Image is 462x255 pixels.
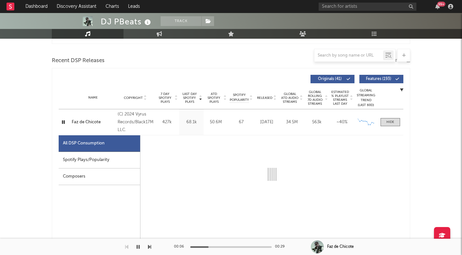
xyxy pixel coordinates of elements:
[230,119,253,126] div: 67
[331,90,349,106] span: Estimated % Playlist Streams Last Day
[59,135,140,152] div: All DSP Consumption
[156,92,174,104] span: 7 Day Spotify Plays
[156,119,178,126] div: 427k
[314,53,383,58] input: Search by song name or URL
[281,92,299,104] span: Global ATD Audio Streams
[364,77,394,81] span: Features ( 193 )
[59,168,140,185] div: Composers
[257,96,272,100] span: Released
[59,152,140,168] div: Spotify Plays/Popularity
[275,243,288,251] div: 00:29
[435,4,440,9] button: 99+
[356,88,376,108] div: Global Streaming Trend (Last 60D)
[230,93,249,102] span: Spotify Popularity
[118,111,153,134] div: (C) 2024 Vyrus Records/Black17Media, LLC.
[310,75,354,83] button: Originals(41)
[101,16,152,27] div: DJ PBeats
[124,96,143,100] span: Copyright
[72,119,114,126] a: Faz de Chicote
[205,92,223,104] span: ATD Spotify Plays
[327,244,354,250] div: Faz de Chicote
[319,3,416,11] input: Search for artists
[161,16,201,26] button: Track
[72,95,114,100] div: Name
[437,2,445,7] div: 99 +
[205,119,226,126] div: 50.6M
[359,75,403,83] button: Features(193)
[306,90,324,106] span: Global Rolling 7D Audio Streams
[315,77,345,81] span: Originals ( 41 )
[63,140,105,147] div: All DSP Consumption
[181,92,198,104] span: Last Day Spotify Plays
[256,119,278,126] div: [DATE]
[174,243,187,251] div: 00:06
[331,119,353,126] div: ~ 40 %
[306,119,328,126] div: 563k
[281,119,303,126] div: 34.5M
[181,119,202,126] div: 68.1k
